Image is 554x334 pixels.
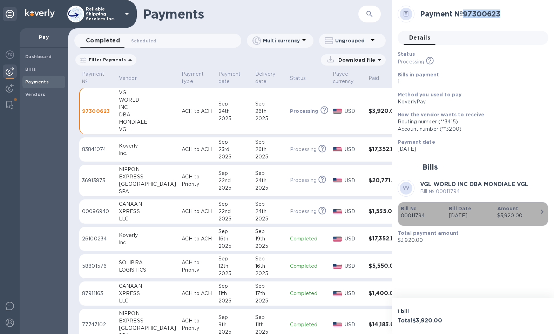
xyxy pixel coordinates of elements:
[290,146,317,153] p: Processing
[449,206,471,211] b: Bill Date
[255,70,275,85] p: Delivery date
[119,150,176,157] div: Inc.
[182,235,213,243] p: ACH to ACH
[82,108,113,115] p: 97300623
[218,108,250,115] div: 24th
[218,115,250,122] div: 2025
[255,153,284,161] div: 2025
[218,170,250,177] div: Sep
[6,50,14,59] img: Foreign exchange
[369,75,379,82] p: Paid
[290,75,315,82] span: Status
[497,206,519,211] b: Amount
[3,7,17,21] div: Unpin categories
[449,212,491,219] p: [DATE]
[255,228,284,235] div: Sep
[82,235,113,243] p: 26100234
[182,146,213,153] p: ACH to ACH
[345,263,363,270] p: USD
[255,270,284,277] div: 2025
[398,202,548,226] button: Bill №00011794Bill Date[DATE]Amount$3,920.00
[255,297,284,305] div: 2025
[333,264,342,269] img: USD
[420,181,528,188] b: VGL WORLD INC DBA MONDIALE VGL
[218,146,250,153] div: 23rd
[333,70,363,85] span: Payee currency
[218,200,250,208] div: Sep
[119,290,176,297] div: XPRESS
[398,118,543,125] div: Routing number (**3415)
[255,184,284,192] div: 2025
[218,235,250,243] div: 16th
[333,237,342,241] img: USD
[422,163,438,171] h2: Bills
[119,239,176,246] div: Inc.
[119,259,176,266] div: SOLIBRA
[369,177,400,184] h3: $20,771.07
[255,100,284,108] div: Sep
[255,263,284,270] div: 16th
[255,314,284,321] div: Sep
[25,9,55,18] img: Logo
[398,237,543,244] p: $3,920.00
[401,212,443,219] p: 00011794
[255,290,284,297] div: 17th
[333,209,342,214] img: USD
[290,177,317,184] p: Processing
[182,290,213,297] p: ACH to ACH
[290,108,319,115] p: Processing
[398,125,543,133] div: Account number (**3200)
[82,321,113,328] p: 77747102
[345,290,363,297] p: USD
[255,170,284,177] div: Sep
[218,255,250,263] div: Sep
[290,208,317,215] p: Processing
[255,70,284,85] span: Delivery date
[182,173,213,188] p: ACH to Priority
[119,126,176,133] div: VGL
[398,58,424,66] p: Processing
[218,282,250,290] div: Sep
[218,290,250,297] div: 11th
[345,208,363,215] p: USD
[398,139,435,145] b: Payment date
[119,75,146,82] span: Vendor
[182,108,213,115] p: ACH to ACH
[25,79,49,84] b: Payments
[255,115,284,122] div: 2025
[218,314,250,321] div: Sep
[255,138,284,146] div: Sep
[119,317,176,325] div: EXPRESS
[119,188,176,195] div: SPA
[255,208,284,215] div: 24th
[369,290,400,297] h3: $1,400.00
[409,33,430,43] span: Details
[369,108,400,115] h3: $3,920.00
[218,208,250,215] div: 22nd
[182,259,213,274] p: ACH to Priority
[255,255,284,263] div: Sep
[345,146,363,153] p: USD
[218,215,250,223] div: 2025
[398,72,439,77] b: Bills in payment
[369,236,400,242] h3: $17,352.11
[398,318,470,324] h3: Total $3,920.00
[182,70,204,85] p: Payment type
[369,208,400,215] h3: $1,535.00
[398,230,459,236] b: Total payment amount
[497,212,540,219] div: $3,920.00
[119,208,176,215] div: XPRESS
[403,185,410,191] b: VV
[182,208,213,215] p: ACH to ACH
[119,297,176,305] div: LLC
[290,235,327,243] p: Completed
[119,89,176,96] div: VGL
[82,146,113,153] p: 83841074
[119,266,176,274] div: LOGISTICS
[369,146,400,153] h3: $17,352.11
[333,70,354,85] p: Payee currency
[398,92,461,97] b: Method you used to pay
[398,98,543,105] div: KoverlyPay
[290,321,327,328] p: Completed
[119,111,176,118] div: DBA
